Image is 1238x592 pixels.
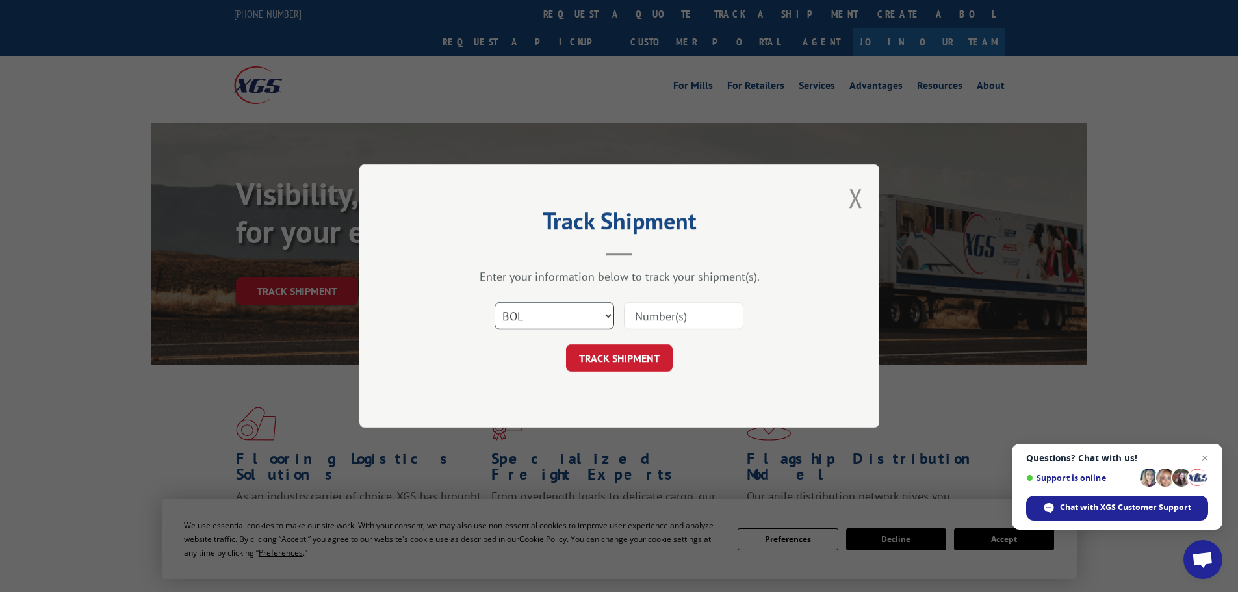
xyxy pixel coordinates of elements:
[1060,502,1191,513] span: Chat with XGS Customer Support
[1026,473,1135,483] span: Support is online
[849,181,863,215] button: Close modal
[566,344,673,372] button: TRACK SHIPMENT
[624,302,743,329] input: Number(s)
[1183,540,1222,579] div: Open chat
[1026,453,1208,463] span: Questions? Chat with us!
[424,269,814,284] div: Enter your information below to track your shipment(s).
[1197,450,1213,466] span: Close chat
[424,212,814,237] h2: Track Shipment
[1026,496,1208,521] div: Chat with XGS Customer Support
